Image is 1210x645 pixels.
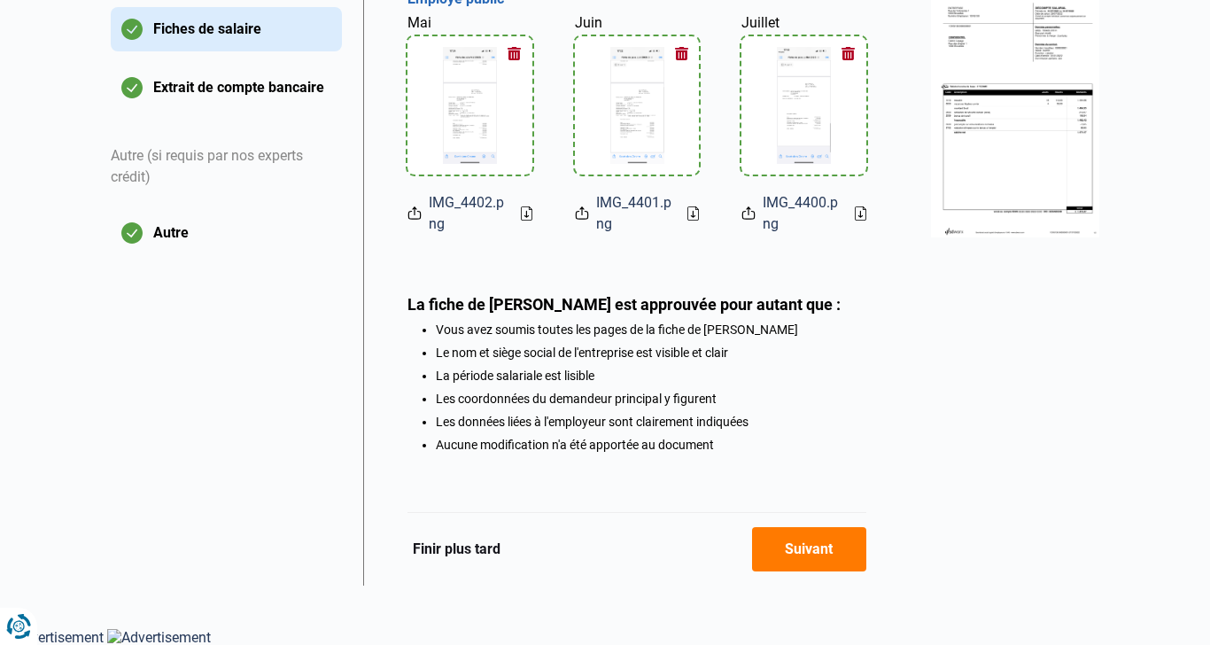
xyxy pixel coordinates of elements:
button: Suivant [752,527,866,571]
img: incomeProfessionalActivity1File [443,47,497,165]
div: Autre (si requis par nos experts crédit) [111,124,342,211]
span: IMG_4401.png [596,192,674,235]
label: Juillet [741,12,780,34]
li: Le nom et siège social de l'entreprise est visible et clair [436,346,866,360]
div: La fiche de [PERSON_NAME] est approuvée pour autant que : [407,295,866,314]
img: incomeProfessionalActivity2File [610,47,664,165]
span: IMG_4402.png [429,192,507,235]
button: Extrait de compte bancaire [111,66,342,110]
li: La période salariale est lisible [436,369,866,383]
li: Vous avez soumis toutes les pages de la fiche de [PERSON_NAME] [436,322,866,337]
li: Les données liées à l'employeur sont clairement indiquées [436,415,866,429]
a: Download [855,206,866,221]
button: Finir plus tard [407,538,506,561]
span: IMG_4400.png [763,192,841,235]
a: Download [687,206,699,221]
button: Autre [111,211,342,255]
label: Juin [575,12,602,34]
li: Les coordonnées du demandeur principal y figurent [436,392,866,406]
img: incomeProfessionalActivity3File [777,47,831,165]
button: Fiches de salaire [111,7,342,51]
label: Mai [407,12,431,34]
a: Download [521,206,532,221]
li: Aucune modification n'a été apportée au document [436,438,866,452]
